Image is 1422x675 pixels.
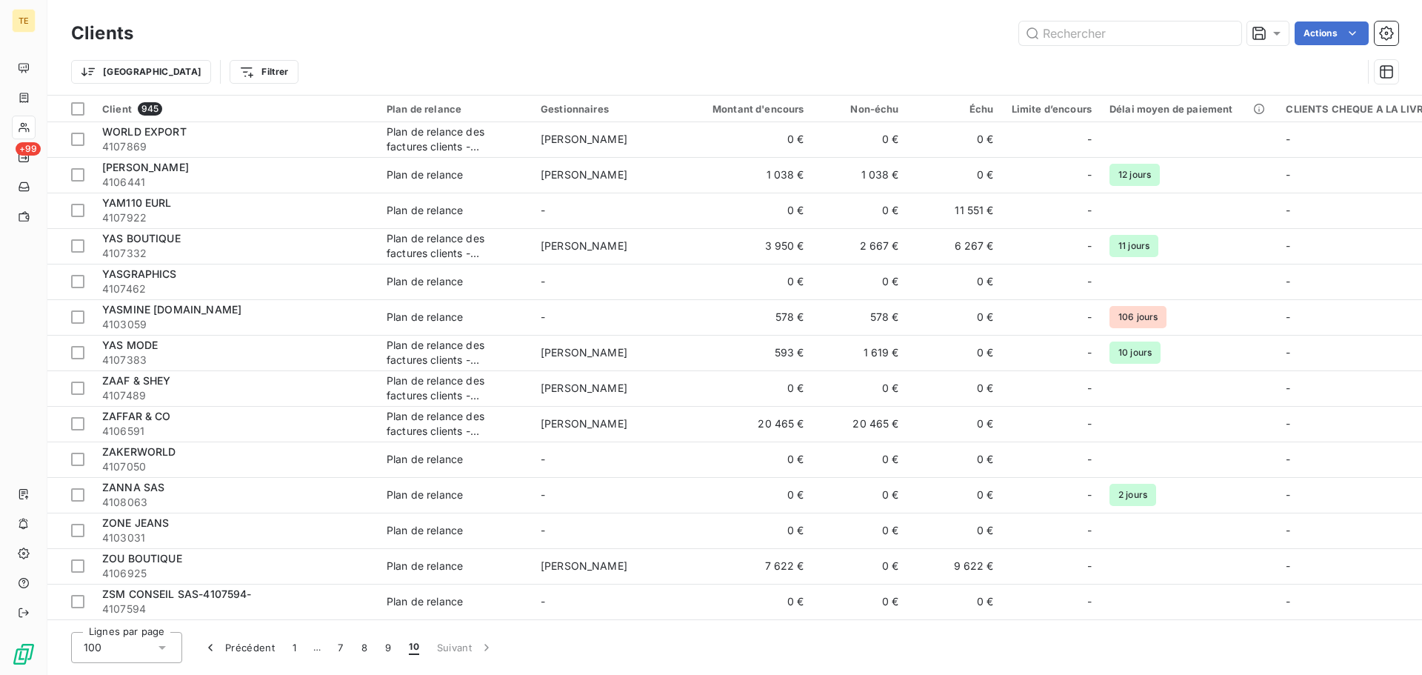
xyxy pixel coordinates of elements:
span: 2 jours [1109,484,1156,506]
td: 0 € [686,442,813,477]
td: 20 465 € [813,406,908,442]
span: ZONE JEANS [102,516,170,529]
div: Plan de relance [387,310,463,325]
span: 4103031 [102,531,369,545]
td: 0 € [813,584,908,619]
td: 0 € [813,264,908,299]
span: 4107489 [102,388,369,403]
td: 578 € [813,299,908,335]
td: 0 € [686,122,813,157]
span: - [541,595,545,608]
span: - [1286,204,1290,216]
span: - [1286,488,1290,501]
span: - [541,488,545,501]
td: 0 € [908,299,1003,335]
span: - [541,453,545,465]
td: 0 € [686,264,813,299]
iframe: Intercom live chat [1372,625,1407,660]
div: Plan de relance des factures clients - [PERSON_NAME] [387,231,523,261]
button: 10 [400,632,428,663]
div: Plan de relance [387,488,463,502]
td: 0 € [813,548,908,584]
td: 1 038 € [813,157,908,193]
span: 4103059 [102,317,369,332]
span: ZANNA SAS [102,481,164,493]
div: Plan de relance [387,523,463,538]
div: Limite d’encours [1012,103,1092,115]
span: [PERSON_NAME] [102,161,189,173]
td: 593 € [686,335,813,370]
td: 0 € [908,406,1003,442]
td: 0 € [908,584,1003,619]
div: Plan de relance [387,274,463,289]
span: 10 [409,640,419,655]
span: YAS MODE [102,339,158,351]
span: - [1087,274,1092,289]
div: Plan de relance [387,167,463,182]
td: 0 € [813,122,908,157]
div: Échu [917,103,994,115]
input: Rechercher [1019,21,1241,45]
span: 4107594 [102,602,369,616]
span: - [1286,595,1290,608]
button: 1 [284,632,305,663]
button: 9 [376,632,400,663]
span: - [1087,452,1092,467]
span: [PERSON_NAME] [541,168,627,181]
td: 0 € [686,513,813,548]
span: [PERSON_NAME] [541,239,627,252]
span: 4107922 [102,210,369,225]
span: [PERSON_NAME] [541,559,627,572]
span: - [1087,203,1092,218]
td: 9 622 € [908,548,1003,584]
span: ZAFFAR & CO [102,410,171,422]
span: - [1286,524,1290,536]
td: 0 € [686,477,813,513]
div: Non-échu [822,103,899,115]
span: [PERSON_NAME] [541,133,627,145]
span: [PERSON_NAME] [541,417,627,430]
span: - [1286,310,1290,323]
span: - [1286,239,1290,252]
div: Plan de relance des factures clients - [PERSON_NAME] [387,373,523,403]
span: - [1087,167,1092,182]
span: - [1286,346,1290,359]
button: Suivant [428,632,503,663]
span: YAM110 EURL [102,196,172,209]
span: 4108063 [102,495,369,510]
button: Précédent [194,632,284,663]
span: - [1286,453,1290,465]
span: - [1087,594,1092,609]
span: ZSM CONSEIL SAS-4107594- [102,588,252,600]
td: 0 € [686,193,813,228]
img: Logo LeanPay [12,642,36,666]
span: YAS BOUTIQUE [102,232,181,245]
span: - [1087,523,1092,538]
td: 0 € [908,513,1003,548]
span: 4106441 [102,175,369,190]
span: YASGRAPHICS [102,267,177,280]
td: 0 € [908,157,1003,193]
div: Plan de relance [387,203,463,218]
span: … [305,636,329,659]
span: - [1087,559,1092,573]
button: 7 [329,632,352,663]
div: Plan de relance des factures clients - [PERSON_NAME] [387,338,523,368]
span: - [541,275,545,287]
span: 4106925 [102,566,369,581]
span: 100 [84,640,101,655]
span: +99 [16,142,41,156]
td: 0 € [686,370,813,406]
td: 7 622 € [686,548,813,584]
td: 6 267 € [908,228,1003,264]
span: 106 jours [1109,306,1166,328]
span: [PERSON_NAME] [541,346,627,359]
td: 0 € [908,122,1003,157]
button: Actions [1295,21,1369,45]
td: 1 038 € [686,157,813,193]
span: - [541,204,545,216]
span: 4107869 [102,139,369,154]
span: 4107383 [102,353,369,368]
div: Plan de relance des factures clients - [PERSON_NAME] [387,124,523,154]
td: 0 € [908,477,1003,513]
